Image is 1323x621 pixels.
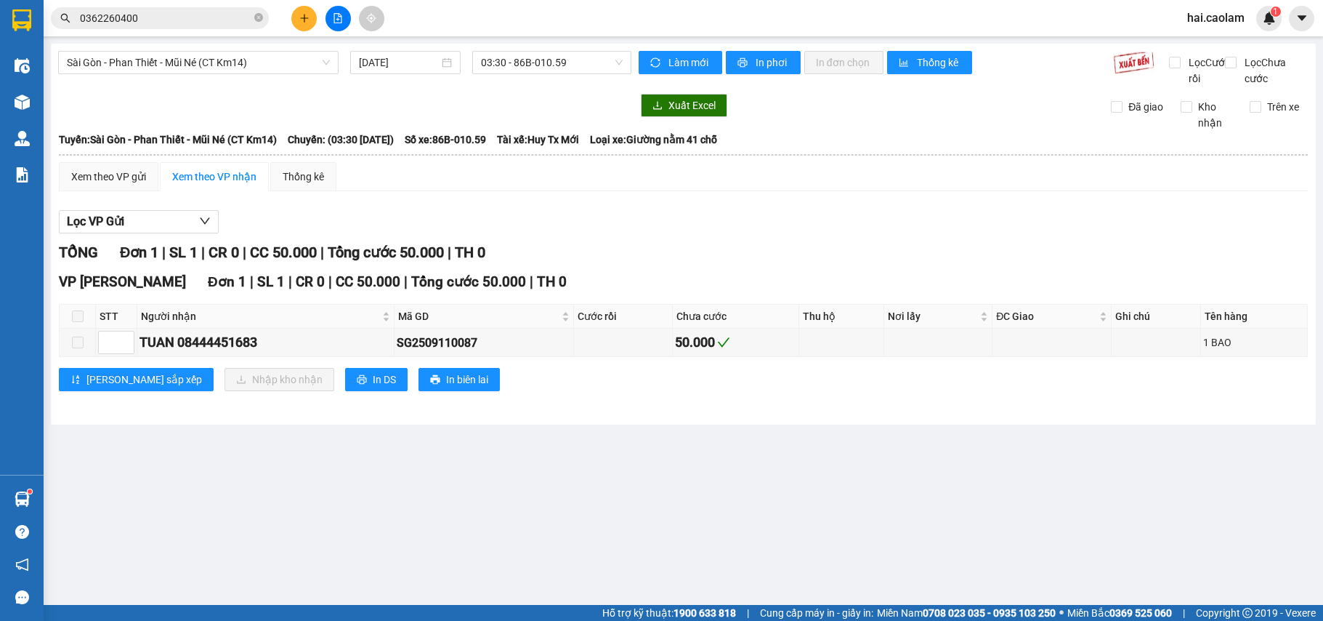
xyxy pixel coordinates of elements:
[15,131,30,146] img: warehouse-icon
[1176,9,1256,27] span: hai.caolam
[296,273,325,290] span: CR 0
[291,6,317,31] button: plus
[799,305,884,329] th: Thu hộ
[1239,55,1308,87] span: Lọc Chưa cước
[1059,610,1064,616] span: ⚪️
[737,57,750,69] span: printer
[430,374,440,386] span: printer
[320,244,324,261] span: |
[336,273,400,290] span: CC 50.000
[96,305,137,329] th: STT
[60,13,70,23] span: search
[804,51,883,74] button: In đơn chọn
[67,212,124,231] span: Lọc VP Gửi
[15,95,30,110] img: warehouse-icon
[1112,305,1202,329] th: Ghi chú
[602,605,736,621] span: Hỗ trợ kỹ thuật:
[1289,6,1314,31] button: caret-down
[650,57,663,69] span: sync
[172,169,256,185] div: Xem theo VP nhận
[359,55,439,71] input: 12/09/2025
[254,12,263,25] span: close-circle
[12,9,31,31] img: logo-vxr
[717,336,730,349] span: check
[299,13,309,23] span: plus
[887,51,972,74] button: bar-chartThống kê
[446,372,488,388] span: In biên lai
[1295,12,1308,25] span: caret-down
[1183,55,1232,87] span: Lọc Cước rồi
[328,273,332,290] span: |
[1113,51,1154,74] img: 9k=
[398,308,559,324] span: Mã GD
[325,6,351,31] button: file-add
[201,244,205,261] span: |
[673,607,736,619] strong: 1900 633 818
[1261,99,1305,115] span: Trên xe
[455,244,485,261] span: TH 0
[652,100,663,112] span: download
[333,13,343,23] span: file-add
[15,492,30,507] img: warehouse-icon
[328,244,444,261] span: Tổng cước 50.000
[283,169,324,185] div: Thống kê
[1242,608,1253,618] span: copyright
[209,244,239,261] span: CR 0
[639,51,722,74] button: syncLàm mới
[726,51,801,74] button: printerIn phơi
[139,332,392,353] div: TUAN 08444451683
[1271,7,1281,17] sup: 1
[673,305,799,329] th: Chưa cước
[1273,7,1278,17] span: 1
[1201,305,1308,329] th: Tên hàng
[59,134,277,145] b: Tuyến: Sài Gòn - Phan Thiết - Mũi Né (CT Km14)
[15,590,29,604] span: message
[418,368,500,391] button: printerIn biên lai
[1122,99,1169,115] span: Đã giao
[59,210,219,233] button: Lọc VP Gửi
[199,215,211,227] span: down
[747,605,749,621] span: |
[86,372,202,388] span: [PERSON_NAME] sắp xếp
[411,273,526,290] span: Tổng cước 50.000
[888,308,977,324] span: Nơi lấy
[899,57,911,69] span: bar-chart
[675,332,796,353] div: 50.000
[996,308,1096,324] span: ĐC Giao
[530,273,533,290] span: |
[357,374,367,386] span: printer
[59,368,214,391] button: sort-ascending[PERSON_NAME] sắp xếp
[448,244,451,261] span: |
[1067,605,1172,621] span: Miền Bắc
[405,132,486,148] span: Số xe: 86B-010.59
[120,244,158,261] span: Đơn 1
[404,273,408,290] span: |
[1109,607,1172,619] strong: 0369 525 060
[162,244,166,261] span: |
[59,244,98,261] span: TỔNG
[590,132,717,148] span: Loại xe: Giường nằm 41 chỗ
[71,169,146,185] div: Xem theo VP gửi
[208,273,246,290] span: Đơn 1
[923,607,1056,619] strong: 0708 023 035 - 0935 103 250
[15,525,29,539] span: question-circle
[288,273,292,290] span: |
[345,368,408,391] button: printerIn DS
[917,55,960,71] span: Thống kê
[359,6,384,31] button: aim
[1192,99,1239,131] span: Kho nhận
[70,374,81,386] span: sort-ascending
[1183,605,1185,621] span: |
[257,273,285,290] span: SL 1
[141,308,379,324] span: Người nhận
[497,132,579,148] span: Tài xế: Huy Tx Mới
[288,132,394,148] span: Chuyến: (03:30 [DATE])
[395,329,574,357] td: SG2509110087
[481,52,623,73] span: 03:30 - 86B-010.59
[756,55,789,71] span: In phơi
[760,605,873,621] span: Cung cấp máy in - giấy in:
[1263,12,1276,25] img: icon-new-feature
[1203,334,1305,350] div: 1 BAO
[28,489,32,494] sup: 1
[169,244,198,261] span: SL 1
